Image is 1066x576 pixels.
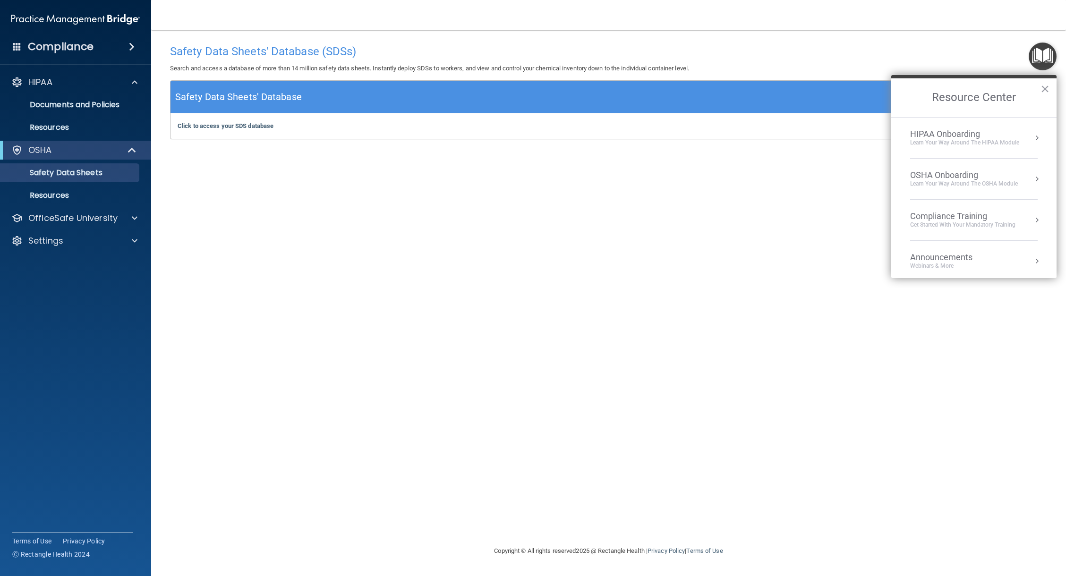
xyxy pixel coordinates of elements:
p: OfficeSafe University [28,212,118,224]
a: Settings [11,235,137,246]
div: Copyright © All rights reserved 2025 @ Rectangle Health | | [436,536,781,566]
div: Compliance Training [910,211,1015,221]
h5: Safety Data Sheets' Database [175,89,302,105]
a: HIPAA [11,76,137,88]
p: Documents and Policies [6,100,135,110]
span: Ⓒ Rectangle Health 2024 [12,550,90,559]
p: OSHA [28,144,52,156]
button: Open Resource Center [1029,42,1057,70]
a: Privacy Policy [63,536,105,546]
a: OfficeSafe University [11,212,137,224]
p: Settings [28,235,63,246]
button: Close [1040,81,1049,96]
img: PMB logo [11,10,140,29]
a: Terms of Use [686,547,723,554]
h2: Resource Center [891,78,1057,117]
div: Learn your way around the OSHA module [910,180,1018,188]
h4: Safety Data Sheets' Database (SDSs) [170,45,1047,58]
div: OSHA Onboarding [910,170,1018,180]
h4: Compliance [28,40,94,53]
div: Webinars & More [910,262,991,270]
div: Resource Center [891,75,1057,278]
div: HIPAA Onboarding [910,129,1019,139]
p: HIPAA [28,76,52,88]
a: Privacy Policy [648,547,685,554]
div: Learn Your Way around the HIPAA module [910,139,1019,147]
div: Get Started with your mandatory training [910,221,1015,229]
p: Resources [6,123,135,132]
div: Announcements [910,252,991,263]
p: Resources [6,191,135,200]
p: Search and access a database of more than 14 million safety data sheets. Instantly deploy SDSs to... [170,63,1047,74]
a: Click to access your SDS database [178,122,273,129]
p: Safety Data Sheets [6,168,135,178]
a: OSHA [11,144,137,156]
a: Terms of Use [12,536,51,546]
